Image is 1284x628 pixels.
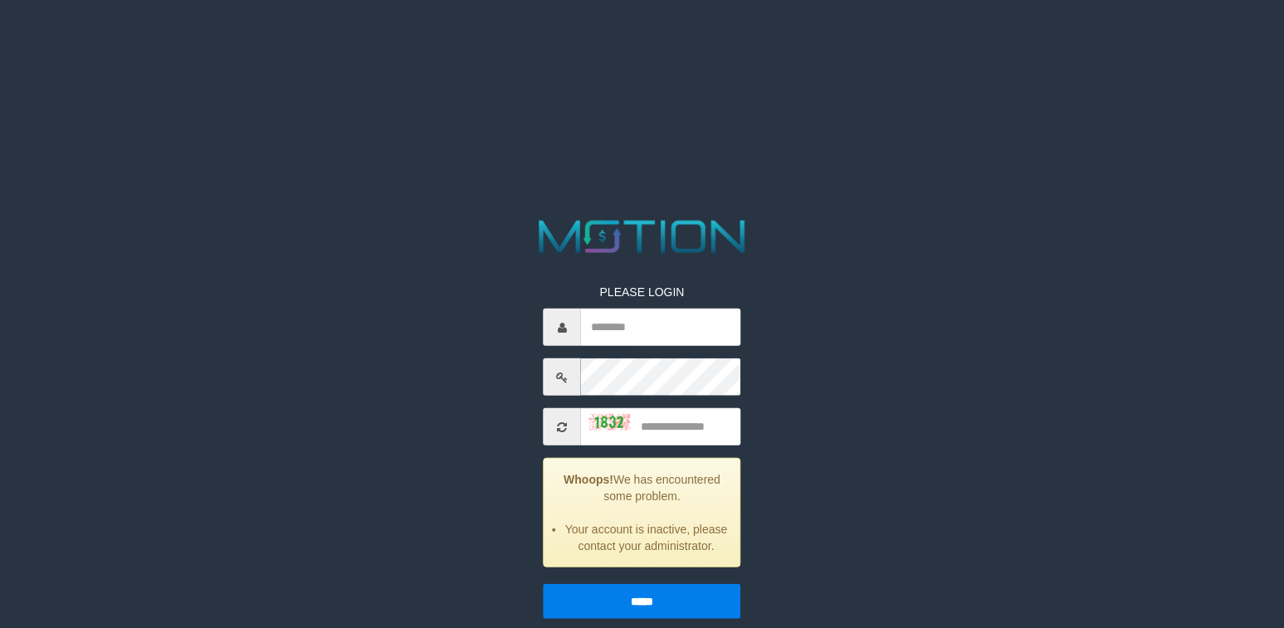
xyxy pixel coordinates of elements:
img: captcha [589,413,631,430]
p: PLEASE LOGIN [544,284,741,300]
img: MOTION_logo.png [530,215,754,259]
strong: Whoops! [564,473,613,486]
li: Your account is inactive, please contact your administrator. [565,521,728,554]
div: We has encountered some problem. [544,458,741,567]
